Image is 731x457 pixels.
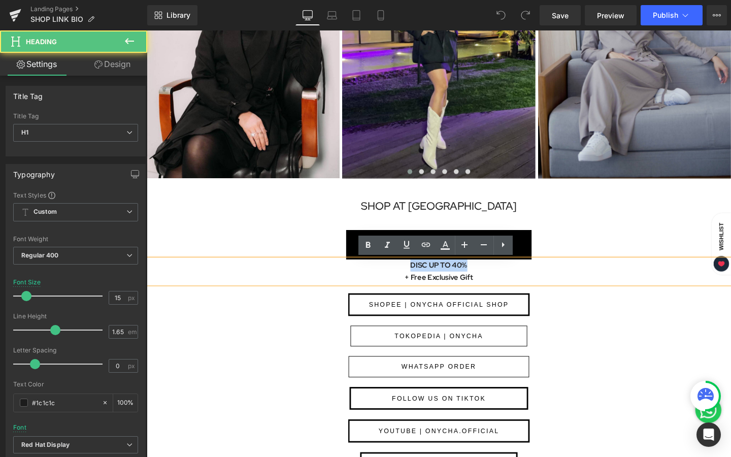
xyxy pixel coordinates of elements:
a: YOUTUBE | ONYCHA.OFFICIAL [212,409,403,433]
span: px [128,363,137,369]
b: Custom [34,208,57,216]
div: Font Size [13,279,41,286]
i: Red Hat Display [21,441,70,449]
div: % [113,394,138,412]
div: Font Weight [13,236,138,243]
span: OFFICIAL WEBSITE (FREE SHIPPING) [229,220,385,231]
div: Line Height [13,313,138,320]
a: WHATSAPP ORDER [212,342,402,364]
div: Text Color [13,381,138,388]
b: H1 [21,128,28,136]
span: Preview [597,10,624,21]
a: Desktop [295,5,320,25]
a: FOLLOW US ON TIKTOK [213,375,401,399]
h1: SHOP AT [GEOGRAPHIC_DATA] [10,176,604,194]
button: Redo [515,5,536,25]
span: Library [167,11,190,20]
b: Regular 400 [21,251,59,259]
span: Save [552,10,569,21]
span: WHATSAPP ORDER [268,348,346,358]
span: Publish [653,11,678,19]
div: Font [13,424,26,431]
div: Letter Spacing [13,347,138,354]
a: SHOPEE | ONYCHA OFFICIAL SHOP [212,276,403,300]
a: TOKOPEDIA | ONYCHA [214,310,400,332]
a: New Library [147,5,197,25]
span: SHOP LINK BIO [30,15,83,23]
span: YOUTUBE | ONYCHA.OFFICIAL [244,415,371,426]
span: SHOPEE | ONYCHA OFFICIAL SHOP [234,283,381,293]
a: Preview [585,5,637,25]
button: Publish [641,5,703,25]
span: TOKOPEDIA | ONYCHA [260,316,353,327]
a: Laptop [320,5,344,25]
a: Mobile [369,5,393,25]
b: + Free Exclusive Gift [272,254,343,265]
button: Undo [491,5,511,25]
a: Design [76,53,149,76]
input: Color [32,397,97,408]
div: Typography [13,165,55,179]
span: em [128,329,137,335]
a: Tablet [344,5,369,25]
div: Open Intercom Messenger [696,422,721,447]
a: OFFICIAL WEBSITE (FREE SHIPPING) [210,210,405,241]
button: More [707,5,727,25]
div: Title Tag [13,86,43,101]
div: Text Styles [13,191,138,199]
span: FOLLOW US ON TIKTOK [258,381,356,392]
span: px [128,295,137,301]
a: Landing Pages [30,5,147,13]
div: Title Tag [13,113,138,120]
b: DISC UP TO 40% [277,242,337,252]
span: Heading [26,38,57,46]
